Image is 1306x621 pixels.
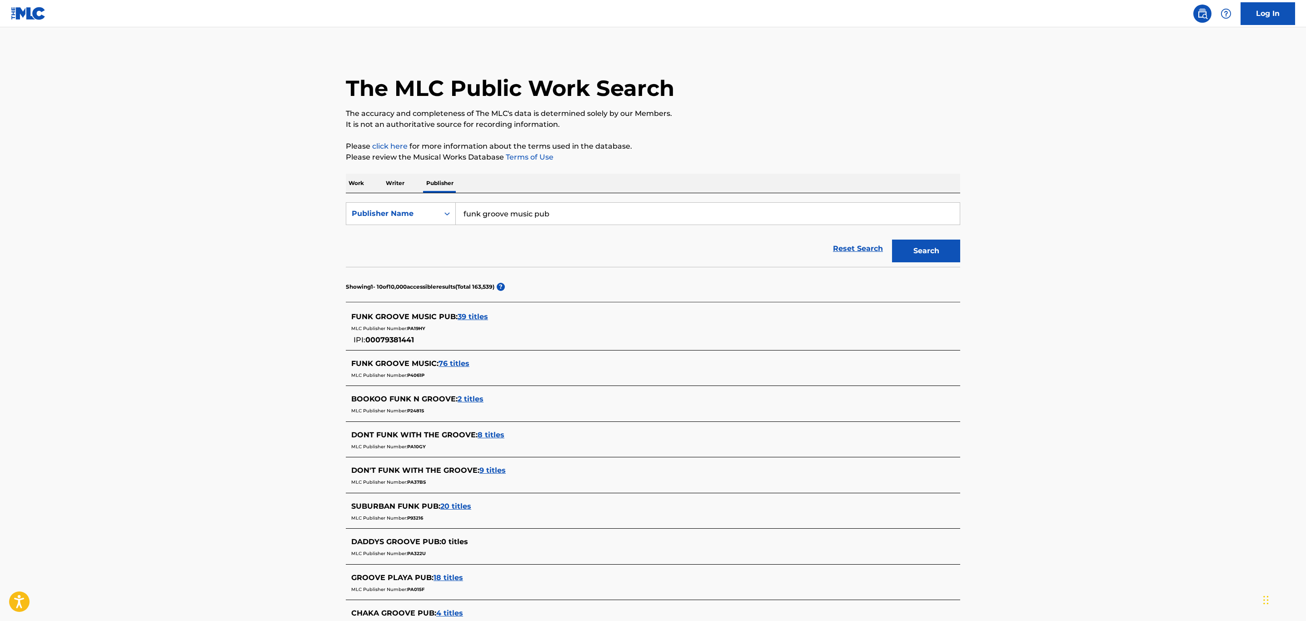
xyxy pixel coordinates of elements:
[1241,2,1295,25] a: Log In
[407,372,424,378] span: P4061P
[458,312,488,321] span: 39 titles
[440,502,471,511] span: 20 titles
[351,408,407,414] span: MLC Publisher Number:
[439,359,469,368] span: 76 titles
[458,395,484,403] span: 2 titles
[346,283,494,291] p: Showing 1 - 10 of 10,000 accessible results (Total 163,539 )
[1263,586,1269,614] div: Drag
[351,551,407,556] span: MLC Publisher Number:
[365,336,414,344] span: 00079381441
[383,174,407,193] p: Writer
[372,142,408,150] a: click here
[892,240,960,262] button: Search
[346,174,367,193] p: Work
[351,466,479,475] span: DON'T FUNK WITH THE GROOVE :
[351,444,407,450] span: MLC Publisher Number:
[407,479,426,485] span: PA37BS
[351,312,458,321] span: FUNK GROOVE MUSIC PUB :
[351,502,440,511] span: SUBURBAN FUNK PUB :
[351,586,407,592] span: MLC Publisher Number:
[1221,8,1231,19] img: help
[407,444,426,450] span: PA10GY
[497,283,505,291] span: ?
[351,515,407,521] span: MLC Publisher Number:
[351,537,441,546] span: DADDYS GROOVE PUB :
[346,202,960,267] form: Search Form
[1193,5,1211,23] a: Public Search
[351,395,458,403] span: BOOKOO FUNK N GROOVE :
[407,515,423,521] span: P93216
[478,431,504,439] span: 8 titles
[352,208,434,219] div: Publisher Name
[1217,5,1235,23] div: Help
[346,75,674,102] h1: The MLC Public Work Search
[351,359,439,368] span: FUNK GROOVE MUSIC :
[407,586,424,592] span: PA015F
[407,326,425,331] span: PA19HY
[346,141,960,152] p: Please for more information about the terms used in the database.
[351,573,434,582] span: GROOVE PLAYA PUB :
[504,153,553,161] a: Terms of Use
[1197,8,1208,19] img: search
[346,119,960,130] p: It is not an authoritative source for recording information.
[351,609,436,617] span: CHAKA GROOVE PUB :
[434,573,463,582] span: 18 titles
[354,336,365,344] span: IPI:
[351,326,407,331] span: MLC Publisher Number:
[479,466,506,475] span: 9 titles
[828,239,887,259] a: Reset Search
[436,609,463,617] span: 4 titles
[441,537,468,546] span: 0 titles
[424,174,456,193] p: Publisher
[11,7,46,20] img: MLC Logo
[351,372,407,378] span: MLC Publisher Number:
[351,431,478,439] span: DONT FUNK WITH THE GROOVE :
[1261,577,1306,621] iframe: Chat Widget
[346,108,960,119] p: The accuracy and completeness of The MLC's data is determined solely by our Members.
[407,551,426,556] span: PA322U
[351,479,407,485] span: MLC Publisher Number:
[346,152,960,163] p: Please review the Musical Works Database
[407,408,424,414] span: P2481S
